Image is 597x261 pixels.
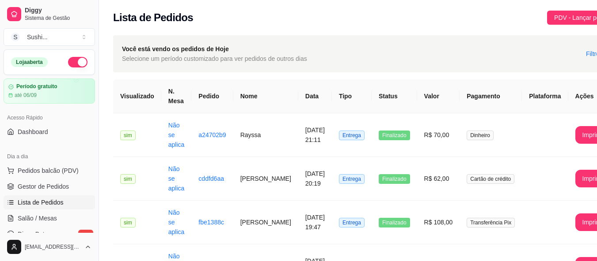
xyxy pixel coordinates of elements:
span: Finalizado [379,218,410,227]
td: R$ 62,00 [417,157,460,201]
img: diggy [529,168,551,190]
th: Valor [417,79,460,113]
a: Não se aplica [168,122,185,148]
span: Finalizado [379,174,410,184]
span: Pedidos balcão (PDV) [18,166,79,175]
button: Select a team [4,28,95,46]
img: diggy [529,211,551,233]
th: Pedido [191,79,233,113]
td: Rayssa [233,113,298,157]
a: a24702b9 [198,131,226,138]
article: até 06/09 [15,92,37,99]
img: diggy [529,124,551,146]
a: Período gratuitoaté 06/09 [4,78,95,104]
td: [DATE] 19:47 [298,201,332,244]
th: Data [298,79,332,113]
a: cddfd6aa [198,175,224,182]
th: Tipo [332,79,372,113]
article: Período gratuito [16,83,57,90]
th: Nome [233,79,298,113]
span: Lista de Pedidos [18,198,64,207]
span: Gestor de Pedidos [18,182,69,191]
span: Transferência Pix [467,218,515,227]
a: Salão / Mesas [4,211,95,225]
div: Sushi ... [27,33,48,41]
a: Não se aplica [168,209,185,235]
button: [EMAIL_ADDRESS][DOMAIN_NAME] [4,236,95,257]
span: Salão / Mesas [18,214,57,223]
div: Acesso Rápido [4,111,95,125]
a: DiggySistema de Gestão [4,4,95,25]
span: Entrega [339,130,365,140]
td: [PERSON_NAME] [233,201,298,244]
span: Entrega [339,174,365,184]
td: [DATE] 20:19 [298,157,332,201]
span: Selecione um período customizado para ver pedidos de outros dias [122,54,307,63]
span: S [11,33,20,41]
button: Pedidos balcão (PDV) [4,164,95,178]
a: Lista de Pedidos [4,195,95,209]
td: [DATE] 21:11 [298,113,332,157]
span: Dashboard [18,127,48,136]
span: sim [120,130,136,140]
div: Dia a dia [4,149,95,164]
th: Status [372,79,417,113]
span: Dinheiro [467,130,494,140]
a: Gestor de Pedidos [4,179,95,194]
a: fbe1388c [198,219,224,226]
span: [EMAIL_ADDRESS][DOMAIN_NAME] [25,243,81,250]
span: Entrega [339,218,365,227]
th: Pagamento [460,79,522,113]
span: Diggy [25,7,91,15]
a: Dashboard [4,125,95,139]
div: Loja aberta [11,57,48,67]
a: Não se aplica [168,165,185,192]
th: N. Mesa [161,79,192,113]
th: Plataforma [522,79,568,113]
span: sim [120,218,136,227]
strong: Você está vendo os pedidos de Hoje [122,45,229,52]
th: Visualizado [113,79,161,113]
td: R$ 70,00 [417,113,460,157]
span: Sistema de Gestão [25,15,91,22]
button: Alterar Status [68,57,87,67]
td: [PERSON_NAME] [233,157,298,201]
a: Diggy Botnovo [4,227,95,241]
span: sim [120,174,136,184]
span: Cartão de crédito [467,174,514,184]
h2: Lista de Pedidos [113,11,193,25]
span: Diggy Bot [18,230,45,239]
span: Finalizado [379,130,410,140]
td: R$ 108,00 [417,201,460,244]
